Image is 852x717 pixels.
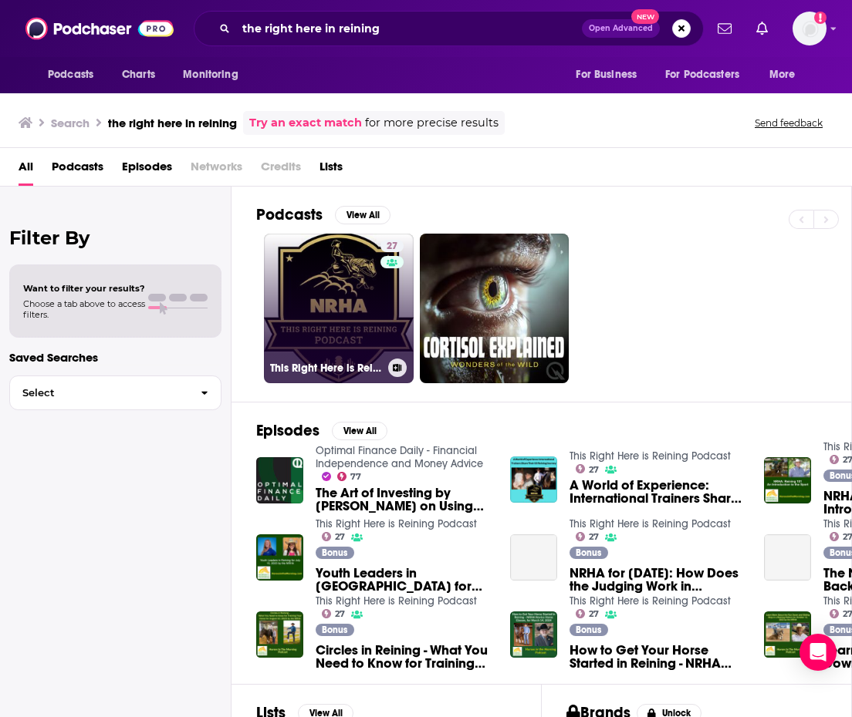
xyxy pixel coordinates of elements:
[256,205,390,224] a: PodcastsView All
[570,449,731,463] a: This Right Here is Reining Podcast
[582,19,660,38] button: Open AdvancedNew
[576,625,601,635] span: Bonus
[335,206,390,224] button: View All
[800,634,837,671] div: Open Intercom Messenger
[10,388,188,398] span: Select
[249,114,362,132] a: Try an exact match
[337,472,362,481] a: 77
[565,60,656,89] button: open menu
[570,517,731,530] a: This Right Here is Reining Podcast
[332,422,387,440] button: View All
[769,64,796,86] span: More
[510,534,557,581] a: NRHA for May 11, 2023: How Does the Judging Work in Reining? - HORSES IN THE MORNING
[750,116,827,130] button: Send feedback
[23,298,145,320] span: Choose a tab above to access filters.
[270,362,382,375] h3: This Right Here is Reining Podcast
[570,479,745,505] a: A World of Experience: International Trainers Share Their US Reining Journey
[236,16,582,41] input: Search podcasts, credits, & more...
[316,517,477,530] a: This Right Here is Reining Podcast
[9,375,221,410] button: Select
[316,567,492,593] a: Youth Leaders in Reining for July 13, 2023 by the NRHA - HORSES IN THE MORNING
[589,534,599,540] span: 27
[37,60,113,89] button: open menu
[316,486,492,513] a: The Art of Investing by Chris Reining on Using Your Left and Right Side of Your Brain When Investing
[764,611,811,658] img: Learn More About the Run Down and Sliding Stop in a Reining Pattern for October 12, 2023 by the N...
[316,486,492,513] span: The Art of Investing by [PERSON_NAME] on Using Your Left and Right Side of Your Brain When Investing
[570,644,745,670] span: How to Get Your Horse Started in Reining - NRHA Novice Horse Classes, for [DATE] - HORSES IN THE ...
[256,205,323,224] h2: Podcasts
[589,611,599,618] span: 27
[793,12,827,45] span: Logged in as sarahhallprinc
[9,350,221,365] p: Saved Searches
[576,532,600,541] a: 27
[108,116,237,130] h3: the right here in reining
[510,611,557,658] img: How to Get Your Horse Started in Reining - NRHA Novice Horse Classes, for March 14, 2024 - HORSES...
[365,114,499,132] span: for more precise results
[764,457,811,504] img: NRHA: Reining 101, An Introduction to the Sport - HORSES IN THE MORNING
[322,625,347,635] span: Bonus
[316,644,492,670] span: Circles in Reining - What You Need to Know for Training Your Horse for [DATE] by the NRHA - HORSE...
[256,534,303,581] img: Youth Leaders in Reining for July 13, 2023 by the NRHA - HORSES IN THE MORNING
[576,64,637,86] span: For Business
[631,9,659,24] span: New
[322,532,346,541] a: 27
[322,548,347,557] span: Bonus
[335,534,345,540] span: 27
[335,611,345,618] span: 27
[380,240,404,252] a: 27
[172,60,258,89] button: open menu
[764,534,811,581] a: The Nuances of the Reining Back Up for June 13, 2024 - HORSES IN THE MORNING
[316,644,492,670] a: Circles in Reining - What You Need to Know for Training Your Horse for August 10, 2023 by the NRH...
[52,154,103,186] a: Podcasts
[264,234,414,383] a: 27This Right Here is Reining Podcast
[793,12,827,45] button: Show profile menu
[576,548,601,557] span: Bonus
[570,567,745,593] a: NRHA for May 11, 2023: How Does the Judging Work in Reining? - HORSES IN THE MORNING
[793,12,827,45] img: User Profile
[570,594,731,608] a: This Right Here is Reining Podcast
[570,644,745,670] a: How to Get Your Horse Started in Reining - NRHA Novice Horse Classes, for March 14, 2024 - HORSES...
[25,14,174,43] a: Podchaser - Follow, Share and Rate Podcasts
[48,64,93,86] span: Podcasts
[191,154,242,186] span: Networks
[122,64,155,86] span: Charts
[23,283,145,294] span: Want to filter your results?
[322,609,346,618] a: 27
[256,421,319,440] h2: Episodes
[759,60,815,89] button: open menu
[814,12,827,24] svg: Add a profile image
[510,456,557,503] img: A World of Experience: International Trainers Share Their US Reining Journey
[750,15,774,42] a: Show notifications dropdown
[256,457,303,504] img: The Art of Investing by Chris Reining on Using Your Left and Right Side of Your Brain When Investing
[19,154,33,186] a: All
[9,227,221,249] h2: Filter By
[576,609,600,618] a: 27
[112,60,164,89] a: Charts
[350,473,361,480] span: 77
[256,611,303,658] img: Circles in Reining - What You Need to Know for Training Your Horse for August 10, 2023 by the NRH...
[387,239,397,254] span: 27
[256,421,387,440] a: EpisodesView All
[51,116,90,130] h3: Search
[122,154,172,186] a: Episodes
[576,464,600,473] a: 27
[261,154,301,186] span: Credits
[712,15,738,42] a: Show notifications dropdown
[316,444,483,470] a: Optimal Finance Daily - Financial Independence and Money Advice
[316,567,492,593] span: Youth Leaders in [GEOGRAPHIC_DATA] for [DATE] by the NRHA - HORSES IN THE MORNING
[319,154,343,186] a: Lists
[589,25,653,32] span: Open Advanced
[655,60,762,89] button: open menu
[589,466,599,473] span: 27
